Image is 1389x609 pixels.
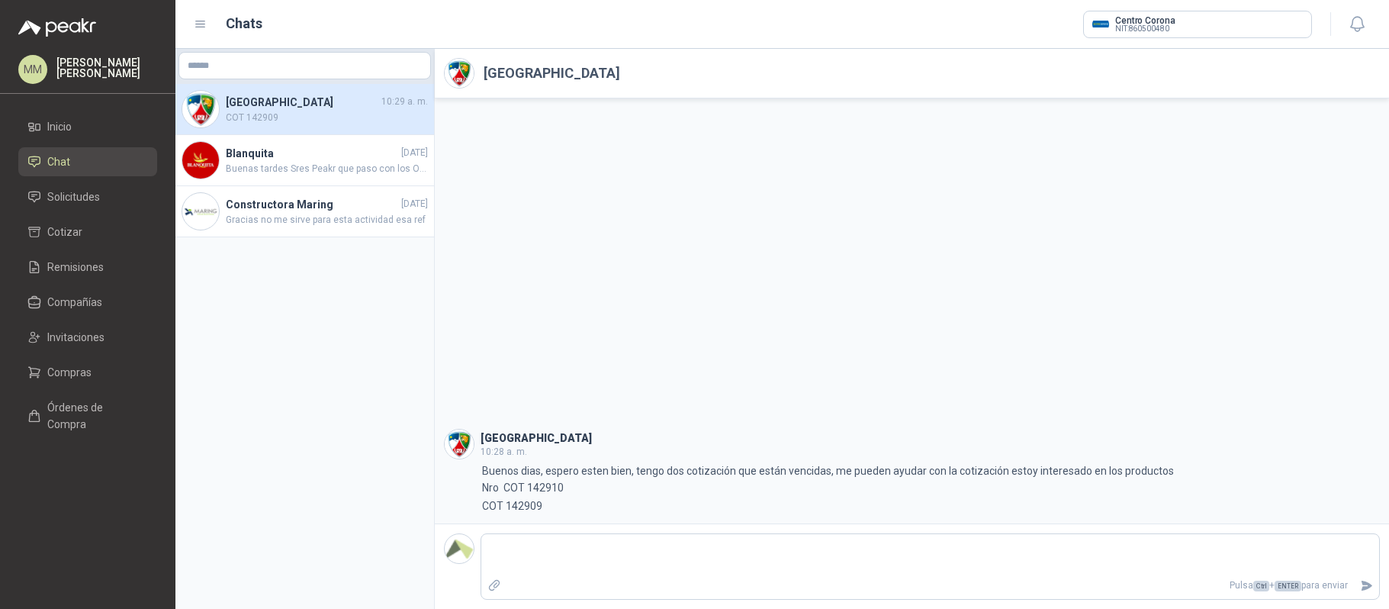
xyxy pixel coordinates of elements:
span: Buenas tardes Sres Peakr que paso con los Orinales? [226,162,428,176]
img: Logo peakr [18,18,96,37]
span: Ctrl [1253,581,1269,591]
span: 10:29 a. m. [381,95,428,109]
a: Company LogoConstructora Maring[DATE]Gracias no me sirve para esta actividad esa ref [175,186,434,237]
div: MM [18,55,47,84]
h4: Constructora Maring [226,196,398,213]
img: Company Logo [445,59,474,88]
span: Compañías [47,294,102,311]
img: Company Logo [182,91,219,127]
p: Buenos dias, espero esten bien, tengo dos cotización que están vencidas, me pueden ayudar con la ... [482,462,1176,496]
span: [DATE] [401,197,428,211]
p: COT 142909 [482,498,542,514]
span: [DATE] [401,146,428,160]
h4: Blanquita [226,145,398,162]
a: Solicitudes [18,182,157,211]
a: Invitaciones [18,323,157,352]
label: Adjuntar archivos [481,572,507,599]
span: Solicitudes [47,188,100,205]
span: 10:28 a. m. [481,446,527,457]
span: Gracias no me sirve para esta actividad esa ref [226,213,428,227]
span: COT 142909 [226,111,428,125]
span: Compras [47,364,92,381]
a: Company LogoBlanquita[DATE]Buenas tardes Sres Peakr que paso con los Orinales? [175,135,434,186]
h1: Chats [226,13,262,34]
a: Remisiones [18,253,157,282]
span: Remisiones [47,259,104,275]
a: Cotizar [18,217,157,246]
span: Invitaciones [47,329,104,346]
img: Company Logo [182,142,219,179]
span: Órdenes de Compra [47,399,143,433]
img: Company Logo [445,430,474,459]
img: Company Logo [445,534,474,563]
button: Enviar [1354,572,1379,599]
h4: [GEOGRAPHIC_DATA] [226,94,378,111]
img: Company Logo [182,193,219,230]
span: Chat [47,153,70,170]
span: Cotizar [47,224,82,240]
span: ENTER [1275,581,1301,591]
a: Company Logo[GEOGRAPHIC_DATA]10:29 a. m.COT 142909 [175,84,434,135]
span: Inicio [47,118,72,135]
h3: [GEOGRAPHIC_DATA] [481,434,592,443]
a: Compras [18,358,157,387]
p: Pulsa + para enviar [507,572,1355,599]
p: [PERSON_NAME] [PERSON_NAME] [56,57,157,79]
a: Chat [18,147,157,176]
a: Órdenes de Compra [18,393,157,439]
a: Inicio [18,112,157,141]
h2: [GEOGRAPHIC_DATA] [484,63,620,84]
a: Compañías [18,288,157,317]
